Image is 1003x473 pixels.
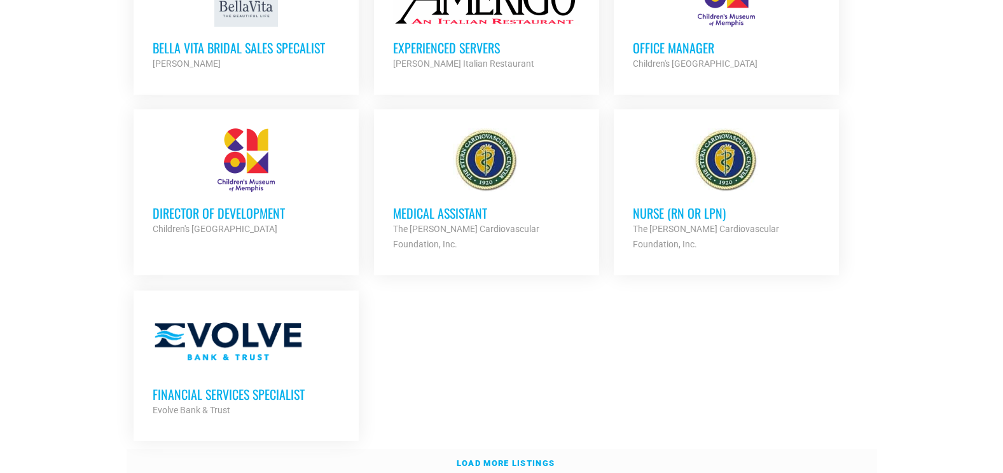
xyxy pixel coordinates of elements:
a: Nurse (RN or LPN) The [PERSON_NAME] Cardiovascular Foundation, Inc. [614,109,839,271]
strong: [PERSON_NAME] Italian Restaurant [393,58,534,69]
a: Medical Assistant The [PERSON_NAME] Cardiovascular Foundation, Inc. [374,109,599,271]
h3: Medical Assistant [393,205,580,221]
strong: Evolve Bank & Trust [153,405,230,415]
a: Financial Services Specialist Evolve Bank & Trust [134,291,359,437]
h3: Nurse (RN or LPN) [633,205,820,221]
strong: The [PERSON_NAME] Cardiovascular Foundation, Inc. [633,224,779,249]
strong: Load more listings [457,458,555,468]
h3: Director of Development [153,205,340,221]
h3: Office Manager [633,39,820,56]
strong: Children's [GEOGRAPHIC_DATA] [633,58,757,69]
strong: The [PERSON_NAME] Cardiovascular Foundation, Inc. [393,224,539,249]
h3: Financial Services Specialist [153,386,340,402]
a: Director of Development Children's [GEOGRAPHIC_DATA] [134,109,359,256]
strong: [PERSON_NAME] [153,58,221,69]
h3: Experienced Servers [393,39,580,56]
h3: Bella Vita Bridal Sales Specalist [153,39,340,56]
strong: Children's [GEOGRAPHIC_DATA] [153,224,277,234]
